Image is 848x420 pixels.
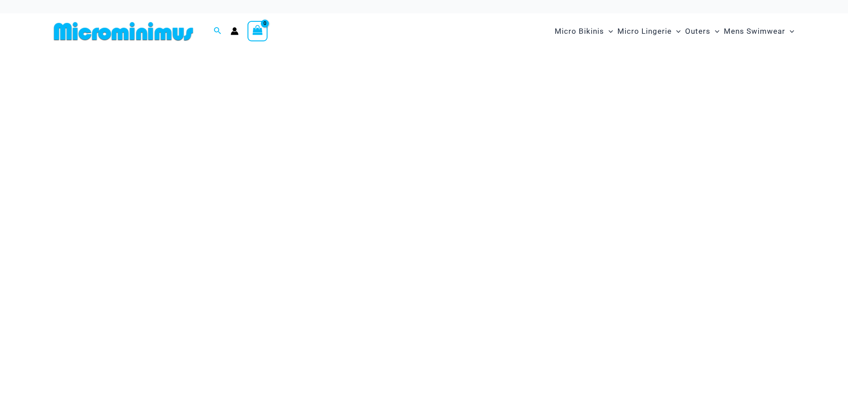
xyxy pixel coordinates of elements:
span: Menu Toggle [710,20,719,43]
img: MM SHOP LOGO FLAT [50,21,197,41]
span: Menu Toggle [785,20,794,43]
a: View Shopping Cart, empty [248,21,268,41]
span: Menu Toggle [672,20,681,43]
span: Micro Bikinis [555,20,604,43]
a: OutersMenu ToggleMenu Toggle [683,18,722,45]
a: Mens SwimwearMenu ToggleMenu Toggle [722,18,796,45]
span: Micro Lingerie [617,20,672,43]
a: Micro LingerieMenu ToggleMenu Toggle [615,18,683,45]
span: Outers [685,20,710,43]
a: Micro BikinisMenu ToggleMenu Toggle [552,18,615,45]
a: Account icon link [231,27,239,35]
span: Mens Swimwear [724,20,785,43]
a: Search icon link [214,26,222,37]
nav: Site Navigation [551,16,798,46]
span: Menu Toggle [604,20,613,43]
